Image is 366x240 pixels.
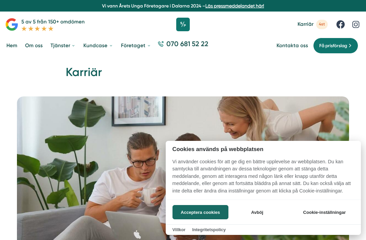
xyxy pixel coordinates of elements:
p: Vi använder cookies för att ge dig en bättre upplevelse av webbplatsen. Du kan samtycka till anvä... [166,158,361,200]
a: Integritetspolicy [192,227,226,232]
a: Villkor [172,227,186,232]
button: Cookie-inställningar [295,205,354,219]
button: Avböj [230,205,284,219]
button: Acceptera cookies [172,205,228,219]
h2: Cookies används på webbplatsen [166,146,361,152]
